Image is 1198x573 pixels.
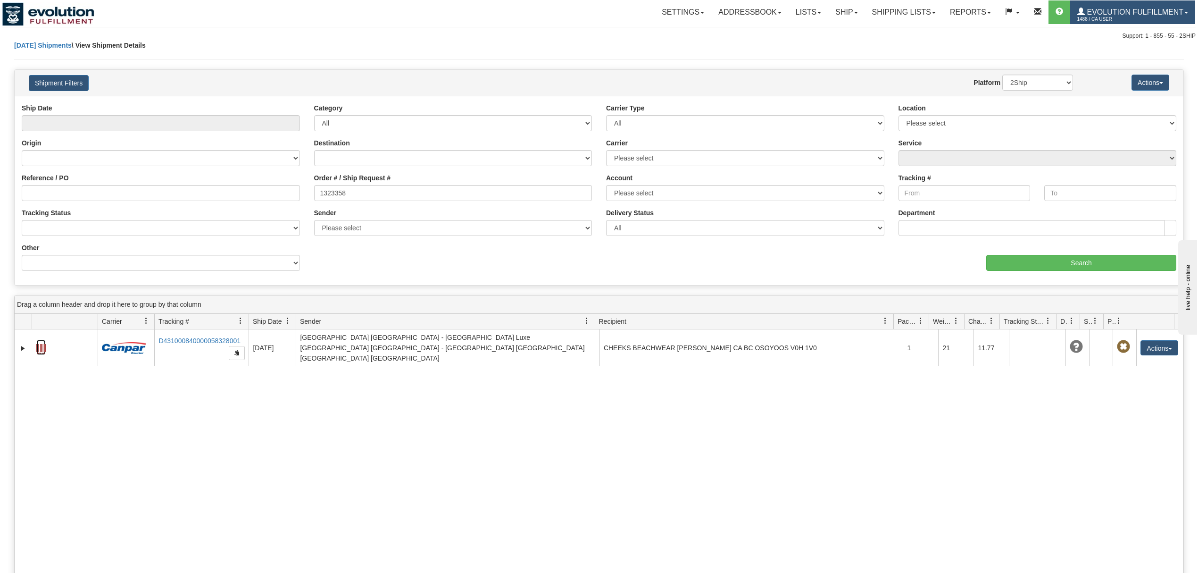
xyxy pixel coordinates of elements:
[1117,340,1130,354] span: Pickup Not Assigned
[606,138,628,148] label: Carrier
[1044,185,1176,201] input: To
[938,329,973,366] td: 21
[102,317,122,326] span: Carrier
[599,317,626,326] span: Recipient
[229,346,245,360] button: Copy to clipboard
[1176,238,1197,335] iframe: chat widget
[22,138,41,148] label: Origin
[1060,317,1068,326] span: Delivery Status
[986,255,1176,271] input: Search
[877,313,893,329] a: Recipient filter column settings
[7,8,87,15] div: live help - online
[903,329,938,366] td: 1
[943,0,998,24] a: Reports
[22,243,39,253] label: Other
[898,185,1031,201] input: From
[314,138,350,148] label: Destination
[18,344,28,353] a: Expand
[138,313,154,329] a: Carrier filter column settings
[828,0,865,24] a: Ship
[72,42,146,49] span: \ View Shipment Details
[898,173,931,183] label: Tracking #
[789,0,828,24] a: Lists
[1070,0,1195,24] a: Evolution Fulfillment 1488 / CA User
[1131,75,1169,91] button: Actions
[296,329,599,366] td: [GEOGRAPHIC_DATA] [GEOGRAPHIC_DATA] - [GEOGRAPHIC_DATA] Luxe [GEOGRAPHIC_DATA] [GEOGRAPHIC_DATA] ...
[2,2,94,26] img: logo1488.jpg
[968,317,988,326] span: Charge
[711,0,789,24] a: Addressbook
[1064,313,1080,329] a: Delivery Status filter column settings
[898,138,922,148] label: Service
[314,103,343,113] label: Category
[280,313,296,329] a: Ship Date filter column settings
[158,337,241,345] a: D431000840000058328001
[29,75,89,91] button: Shipment Filters
[898,208,935,218] label: Department
[1077,15,1148,24] span: 1488 / CA User
[606,173,632,183] label: Account
[933,317,953,326] span: Weight
[599,329,903,366] td: CHEEKS BEACHWEAR [PERSON_NAME] CA BC OSOYOOS V0H 1V0
[1111,313,1127,329] a: Pickup Status filter column settings
[948,313,964,329] a: Weight filter column settings
[973,329,1009,366] td: 11.77
[22,208,71,218] label: Tracking Status
[314,173,391,183] label: Order # / Ship Request #
[233,313,249,329] a: Tracking # filter column settings
[1004,317,1045,326] span: Tracking Status
[1070,340,1083,354] span: Unknown
[15,295,1183,314] div: grid grouping header
[898,317,917,326] span: Packages
[253,317,282,326] span: Ship Date
[1085,8,1183,16] span: Evolution Fulfillment
[1140,340,1178,355] button: Actions
[314,208,336,218] label: Sender
[22,173,69,183] label: Reference / PO
[1084,317,1092,326] span: Shipment Issues
[1040,313,1056,329] a: Tracking Status filter column settings
[865,0,943,24] a: Shipping lists
[14,42,72,49] a: [DATE] Shipments
[898,103,926,113] label: Location
[22,103,52,113] label: Ship Date
[1087,313,1103,329] a: Shipment Issues filter column settings
[973,78,1000,87] label: Platform
[606,208,654,218] label: Delivery Status
[300,317,321,326] span: Sender
[606,103,644,113] label: Carrier Type
[579,313,595,329] a: Sender filter column settings
[983,313,999,329] a: Charge filter column settings
[249,329,296,366] td: [DATE]
[655,0,711,24] a: Settings
[102,342,146,354] img: 14 - Canpar
[2,32,1196,40] div: Support: 1 - 855 - 55 - 2SHIP
[1107,317,1115,326] span: Pickup Status
[158,317,189,326] span: Tracking #
[913,313,929,329] a: Packages filter column settings
[36,340,46,355] a: Label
